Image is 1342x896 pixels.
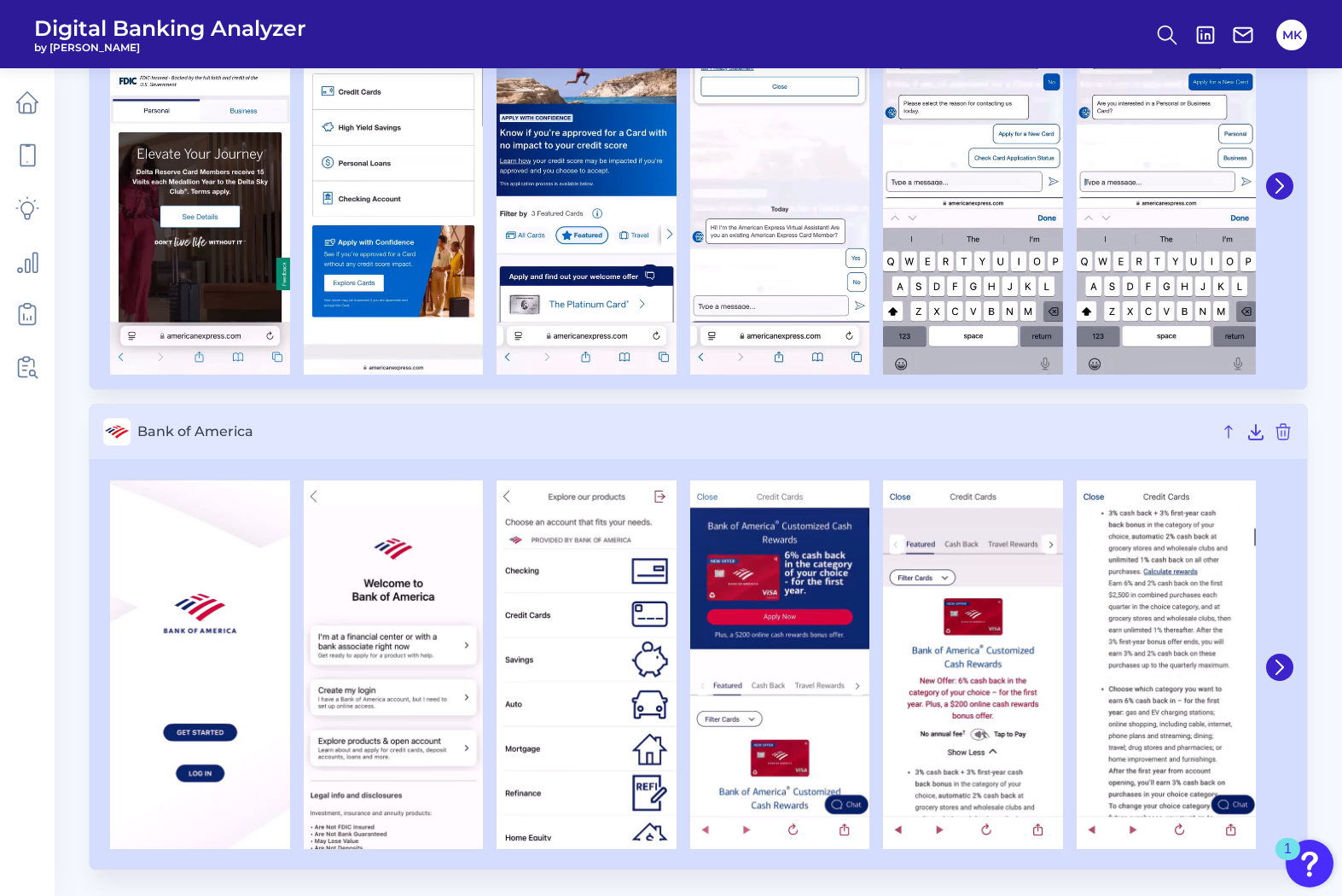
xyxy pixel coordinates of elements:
[34,41,306,54] span: by [PERSON_NAME]
[1284,849,1292,871] div: 1
[1286,840,1333,887] button: Open Resource Center, 1 new notification
[110,480,290,849] img: Bank of America
[1077,480,1257,849] img: Bank of America
[497,480,677,849] img: Bank of America
[690,480,870,849] img: Bank of America
[304,480,484,849] img: Bank of America
[883,480,1063,849] img: Bank of America
[1276,20,1307,50] button: MK
[34,15,306,41] span: Digital Banking Analyzer
[137,423,1211,439] span: Bank of America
